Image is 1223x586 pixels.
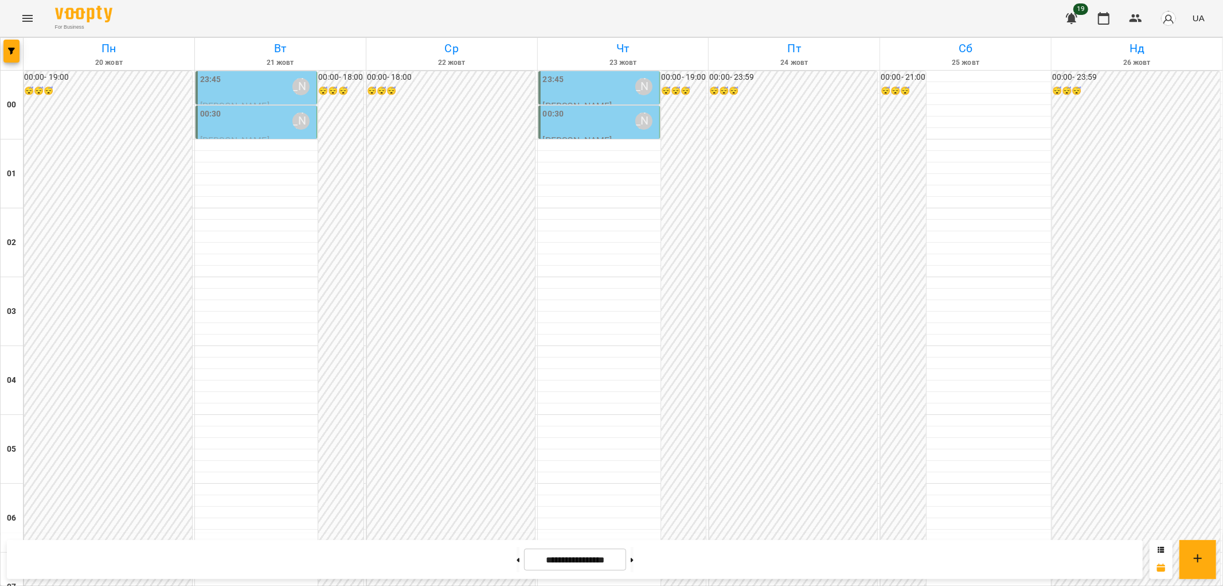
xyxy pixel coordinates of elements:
h6: 00:00 - 23:59 [709,71,877,84]
button: Menu [14,5,41,32]
h6: 😴😴😴 [318,85,363,98]
h6: 00 [7,99,16,111]
h6: 😴😴😴 [1052,85,1220,98]
h6: 21 жовт [197,57,364,68]
h6: 00:00 - 19:00 [24,71,192,84]
label: 00:30 [200,108,221,121]
img: avatar_s.png [1161,10,1177,26]
img: Voopty Logo [55,6,112,22]
h6: Пт [710,40,878,57]
h6: 00:00 - 21:00 [881,71,925,84]
h6: 02 [7,236,16,249]
h6: 03 [7,305,16,318]
div: Абрамова Ірина [292,78,310,95]
button: UA [1188,7,1209,29]
h6: 23 жовт [540,57,707,68]
span: For Business [55,24,112,31]
span: [PERSON_NAME] [200,100,269,111]
h6: 22 жовт [368,57,536,68]
h6: 06 [7,512,16,525]
span: [PERSON_NAME] [200,135,269,146]
h6: 😴😴😴 [709,85,877,98]
div: Абрамова Ірина [635,78,652,95]
h6: Вт [197,40,364,57]
h6: 00:00 - 18:00 [318,71,363,84]
h6: Чт [540,40,707,57]
p: [PERSON_NAME] [543,135,612,145]
div: Абрамова Ірина [292,112,310,130]
h6: 05 [7,443,16,456]
h6: 😴😴😴 [24,85,192,98]
label: 23:45 [543,73,564,86]
p: [PERSON_NAME] [543,101,612,111]
h6: Ср [368,40,536,57]
h6: Пн [25,40,193,57]
label: 00:30 [543,108,564,121]
label: 23:45 [200,73,221,86]
h6: 25 жовт [882,57,1049,68]
h6: 01 [7,168,16,180]
h6: 00:00 - 18:00 [367,71,535,84]
h6: 😴😴😴 [881,85,925,98]
h6: Нд [1053,40,1221,57]
h6: 04 [7,374,16,387]
h6: 24 жовт [710,57,878,68]
div: Абрамова Ірина [635,112,652,130]
h6: 😴😴😴 [661,85,706,98]
h6: 20 жовт [25,57,193,68]
h6: 00:00 - 19:00 [661,71,706,84]
span: 19 [1073,3,1088,15]
h6: 00:00 - 23:59 [1052,71,1220,84]
span: UA [1193,12,1205,24]
h6: Сб [882,40,1049,57]
h6: 😴😴😴 [367,85,535,98]
h6: 26 жовт [1053,57,1221,68]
